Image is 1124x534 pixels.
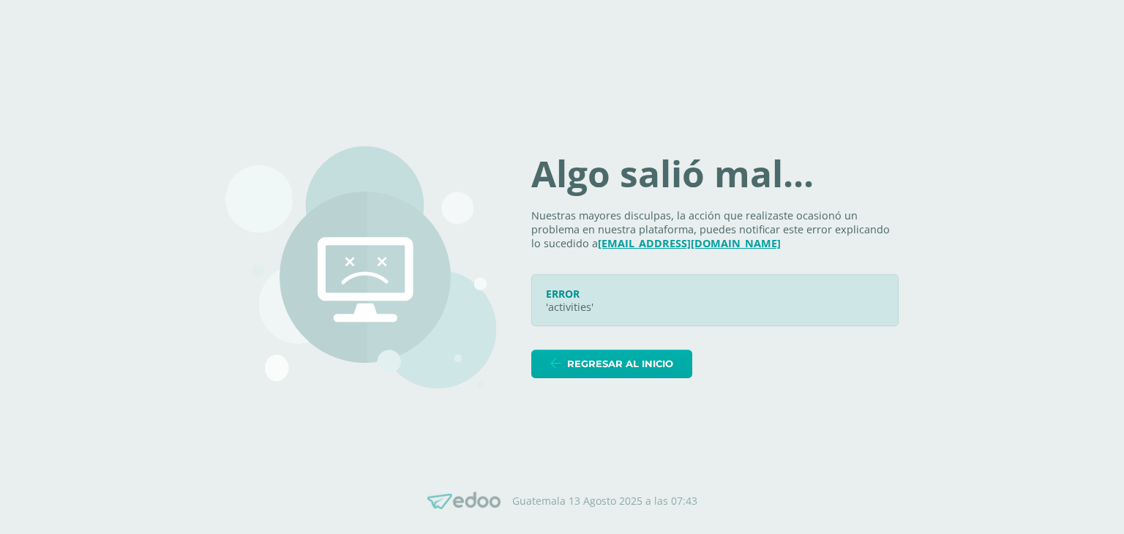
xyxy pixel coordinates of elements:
[531,156,899,192] h1: Algo salió mal...
[531,350,692,378] a: Regresar al inicio
[512,494,697,508] p: Guatemala 13 Agosto 2025 a las 07:43
[546,287,580,301] span: ERROR
[546,301,884,315] p: 'activities'
[598,236,781,250] a: [EMAIL_ADDRESS][DOMAIN_NAME]
[427,492,501,510] img: Edoo
[567,350,673,377] span: Regresar al inicio
[225,146,496,388] img: 500.png
[531,209,899,250] p: Nuestras mayores disculpas, la acción que realizaste ocasionó un problema en nuestra plataforma, ...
